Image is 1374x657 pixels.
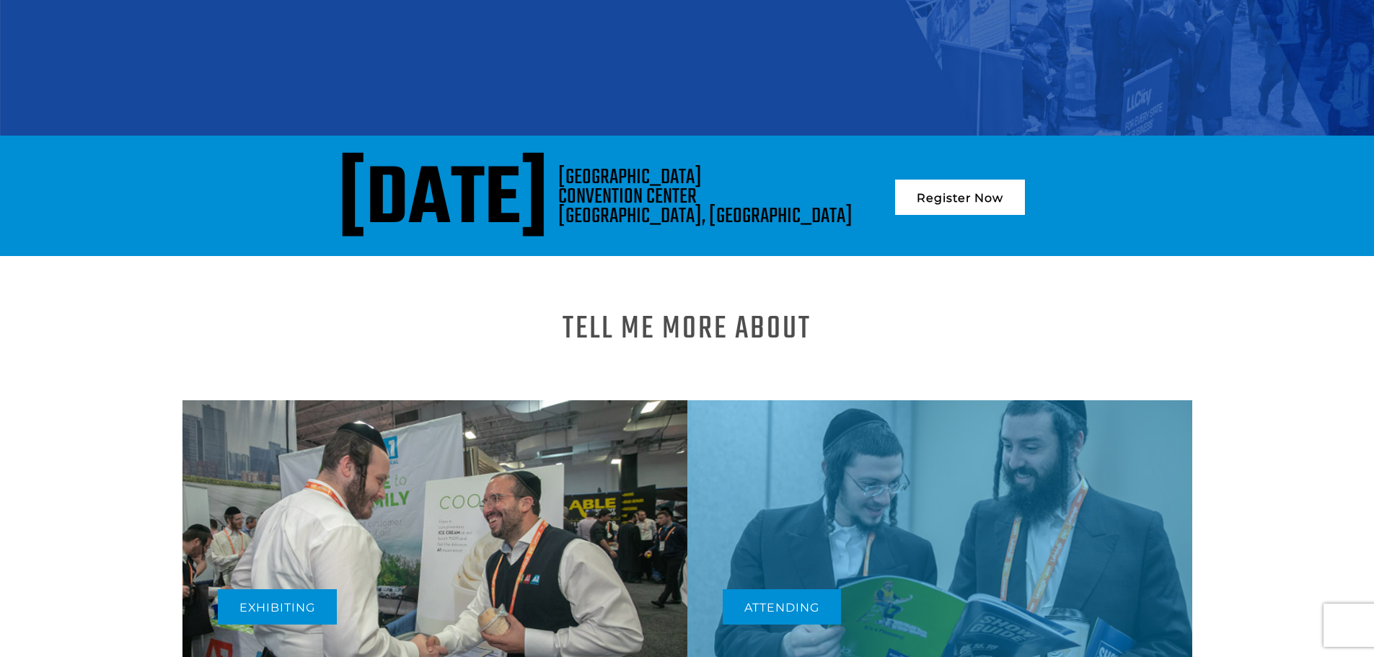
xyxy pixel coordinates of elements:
[563,321,811,338] h1: Tell me more About
[558,168,853,226] div: [GEOGRAPHIC_DATA] CONVENTION CENTER [GEOGRAPHIC_DATA], [GEOGRAPHIC_DATA]
[218,589,337,625] a: Exhibiting
[895,180,1025,215] a: Register Now
[338,168,548,234] div: [DATE]
[723,589,841,625] a: Attending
